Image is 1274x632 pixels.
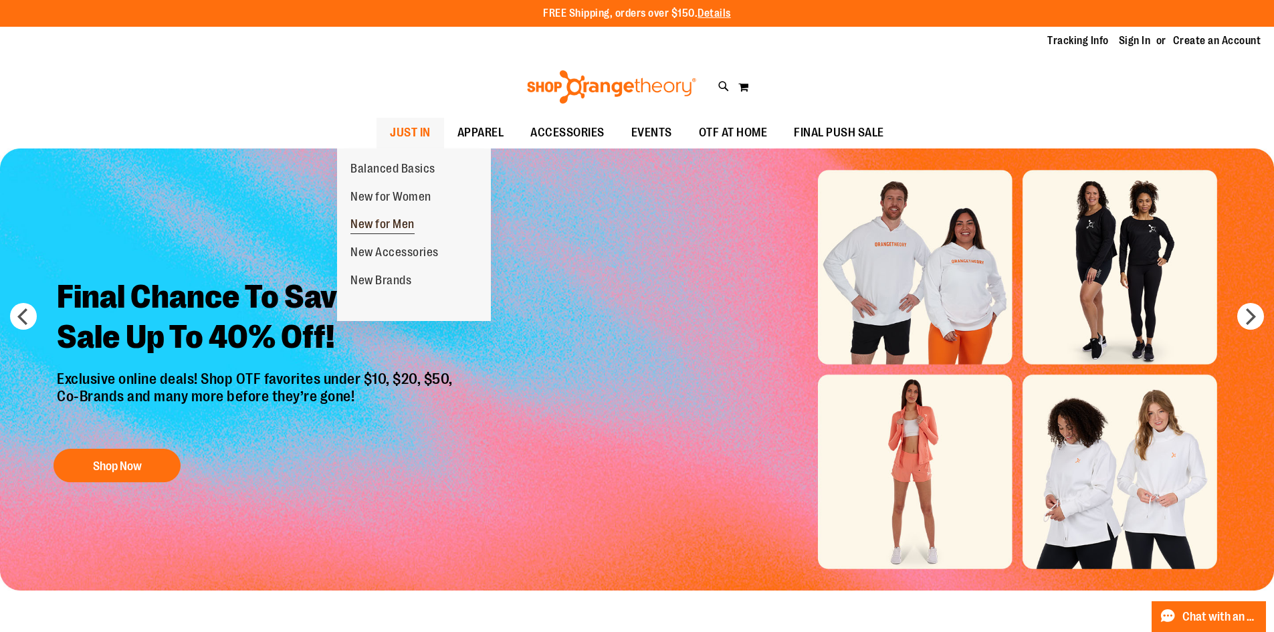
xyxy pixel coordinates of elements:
span: JUST IN [390,118,431,148]
a: OTF AT HOME [685,118,781,148]
a: EVENTS [618,118,685,148]
a: ACCESSORIES [517,118,618,148]
a: Final Chance To Save -Sale Up To 40% Off! Exclusive online deals! Shop OTF favorites under $10, $... [47,267,466,490]
a: Tracking Info [1047,33,1109,48]
a: New for Men [337,211,428,239]
a: APPAREL [444,118,518,148]
ul: JUST IN [337,148,491,322]
a: FINAL PUSH SALE [780,118,897,148]
button: next [1237,303,1264,330]
span: OTF AT HOME [699,118,768,148]
span: New for Women [350,190,431,207]
span: APPAREL [457,118,504,148]
span: FINAL PUSH SALE [794,118,884,148]
button: Chat with an Expert [1152,601,1267,632]
a: Details [698,7,731,19]
a: Sign In [1119,33,1151,48]
a: New for Women [337,183,445,211]
h2: Final Chance To Save - Sale Up To 40% Off! [47,267,466,371]
span: Chat with an Expert [1182,611,1258,623]
a: Create an Account [1173,33,1261,48]
span: New Accessories [350,245,439,262]
span: New Brands [350,274,411,290]
a: New Brands [337,267,425,295]
img: Shop Orangetheory [525,70,698,104]
span: New for Men [350,217,415,234]
span: Balanced Basics [350,162,435,179]
span: EVENTS [631,118,672,148]
button: Shop Now [54,449,181,482]
a: New Accessories [337,239,452,267]
p: Exclusive online deals! Shop OTF favorites under $10, $20, $50, Co-Brands and many more before th... [47,371,466,436]
span: ACCESSORIES [530,118,605,148]
a: JUST IN [377,118,444,148]
a: Balanced Basics [337,155,449,183]
p: FREE Shipping, orders over $150. [543,6,731,21]
button: prev [10,303,37,330]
